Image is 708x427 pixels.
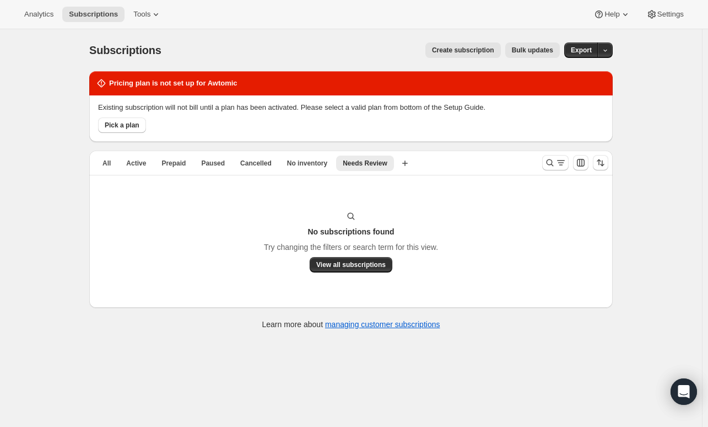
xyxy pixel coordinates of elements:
span: Prepaid [161,159,186,168]
span: Help [604,10,619,19]
span: Subscriptions [89,44,161,56]
span: No inventory [287,159,327,168]
button: Bulk updates [505,42,560,58]
button: Tools [127,7,168,22]
button: Export [564,42,598,58]
button: Analytics [18,7,60,22]
span: Analytics [24,10,53,19]
span: Settings [657,10,684,19]
span: Subscriptions [69,10,118,19]
div: Open Intercom Messenger [671,378,697,405]
span: Export [571,46,592,55]
button: Create new view [396,156,414,171]
a: managing customer subscriptions [325,320,440,329]
p: Try changing the filters or search term for this view. [264,242,438,253]
button: Pick a plan [98,118,146,133]
span: All [102,159,111,168]
h3: No subscriptions found [307,226,394,237]
p: Existing subscription will not bill until a plan has been activated. Please select a valid plan f... [98,102,604,113]
span: Pick a plan [105,121,139,130]
button: Subscriptions [62,7,125,22]
button: Settings [640,7,690,22]
span: Cancelled [240,159,272,168]
span: Create subscription [432,46,494,55]
span: Bulk updates [512,46,553,55]
button: Sort the results [593,155,608,170]
button: Help [587,7,637,22]
span: Needs Review [343,159,387,168]
h2: Pricing plan is not set up for Awtomic [109,78,237,89]
span: Active [126,159,146,168]
button: View all subscriptions [310,257,392,273]
span: Paused [201,159,225,168]
button: Search and filter results [542,155,569,170]
p: Learn more about [262,319,440,330]
button: Customize table column order and visibility [573,155,588,170]
button: Create subscription [425,42,501,58]
span: View all subscriptions [316,260,386,269]
span: Tools [133,10,150,19]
